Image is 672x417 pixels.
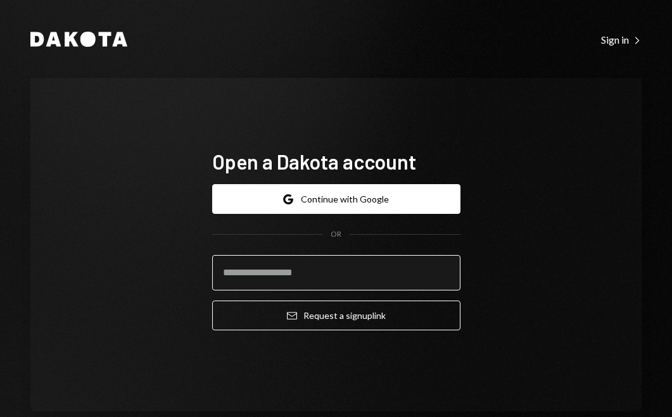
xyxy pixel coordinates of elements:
[212,149,460,174] h1: Open a Dakota account
[212,184,460,214] button: Continue with Google
[601,34,642,46] div: Sign in
[601,32,642,46] a: Sign in
[331,229,341,240] div: OR
[212,301,460,330] button: Request a signuplink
